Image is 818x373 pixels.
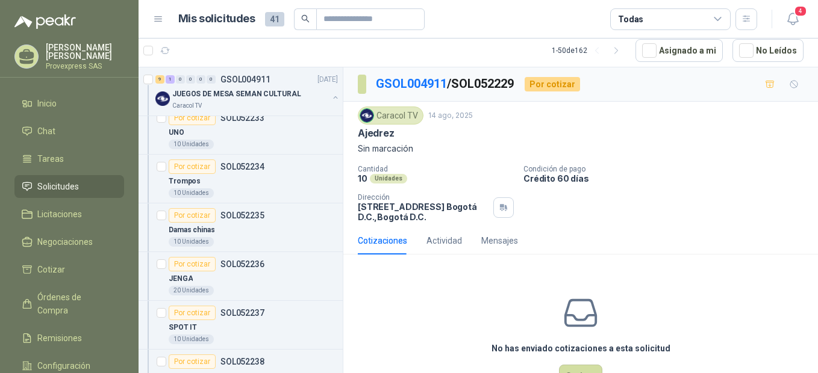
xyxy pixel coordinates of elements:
img: Company Logo [155,91,170,106]
p: [DATE] [317,74,338,85]
div: 0 [186,75,195,84]
p: Condición de pago [523,165,813,173]
p: SOL052233 [220,114,264,122]
p: JUEGOS DE MESA SEMAN CULTURAL [172,88,301,100]
a: 9 1 0 0 0 0 GSOL004911[DATE] Company LogoJUEGOS DE MESA SEMAN CULTURALCaracol TV [155,72,340,111]
div: 9 [155,75,164,84]
div: Todas [618,13,643,26]
p: SPOT IT [169,322,197,333]
div: 0 [196,75,205,84]
div: Por cotizar [169,257,216,271]
p: UNO [169,127,184,138]
span: Licitaciones [37,208,82,221]
span: Cotizar [37,263,65,276]
div: Por cotizar [169,111,216,125]
div: Por cotizar [169,354,216,369]
p: JENGA [169,273,193,285]
p: 14 ago, 2025 [428,110,473,122]
span: Solicitudes [37,180,79,193]
span: Inicio [37,97,57,110]
p: Ajedrez [358,127,395,140]
span: Tareas [37,152,64,165]
div: Por cotizar [169,208,216,223]
p: Sin marcación [358,142,804,155]
a: Solicitudes [14,175,124,198]
span: Negociaciones [37,235,93,248]
span: Órdenes de Compra [37,291,113,317]
p: Trompos [169,176,201,187]
p: Cantidad [358,165,514,173]
p: Damas chinas [169,224,215,236]
p: Provexpress SAS [46,63,124,70]
div: Cotizaciones [358,234,407,247]
p: GSOL004911 [220,75,270,84]
div: 0 [176,75,185,84]
a: Por cotizarSOL052237SPOT IT10 Unidades [139,301,343,350]
img: Company Logo [360,109,373,122]
div: Por cotizar [169,159,216,174]
a: Por cotizarSOL052233UNO10 Unidades [139,106,343,155]
p: [STREET_ADDRESS] Bogotá D.C. , Bogotá D.C. [358,202,489,222]
span: search [301,14,310,23]
a: Negociaciones [14,230,124,253]
div: Unidades [370,174,407,183]
p: SOL052237 [220,309,264,317]
p: 10 [358,173,367,183]
a: Inicio [14,92,124,115]
a: Por cotizarSOL052235Damas chinas10 Unidades [139,203,343,252]
a: Cotizar [14,258,124,281]
p: SOL052234 [220,162,264,171]
div: 10 Unidades [169,188,214,198]
span: Configuración [37,359,90,372]
p: / SOL052229 [376,75,515,93]
div: Por cotizar [525,77,580,91]
div: 1 - 50 de 162 [552,41,626,60]
p: [PERSON_NAME] [PERSON_NAME] [46,43,124,60]
div: 0 [207,75,216,84]
p: Caracol TV [172,101,202,111]
span: Chat [37,125,55,138]
a: Chat [14,120,124,143]
h1: Mis solicitudes [178,10,255,28]
div: Actividad [426,234,462,247]
span: 4 [794,5,807,17]
div: 10 Unidades [169,140,214,149]
div: Por cotizar [169,306,216,320]
span: 41 [265,12,284,26]
a: Licitaciones [14,203,124,226]
div: Caracol TV [358,106,423,125]
h3: No has enviado cotizaciones a esta solicitud [492,342,670,355]
a: Tareas [14,147,124,170]
div: 1 [166,75,175,84]
p: SOL052235 [220,211,264,220]
button: Asignado a mi [635,39,723,62]
img: Logo peakr [14,14,76,29]
div: 20 Unidades [169,286,214,295]
button: 4 [782,8,804,30]
p: Crédito 60 días [523,173,813,183]
span: Remisiones [37,331,82,345]
a: Por cotizarSOL052234Trompos10 Unidades [139,155,343,203]
div: 10 Unidades [169,237,214,247]
div: Mensajes [481,234,518,247]
a: Órdenes de Compra [14,286,124,322]
p: Dirección [358,193,489,202]
p: SOL052236 [220,260,264,268]
button: No Leídos [732,39,804,62]
a: GSOL004911 [376,76,447,91]
a: Remisiones [14,327,124,350]
a: Por cotizarSOL052236JENGA20 Unidades [139,252,343,301]
div: 10 Unidades [169,334,214,344]
p: SOL052238 [220,357,264,366]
